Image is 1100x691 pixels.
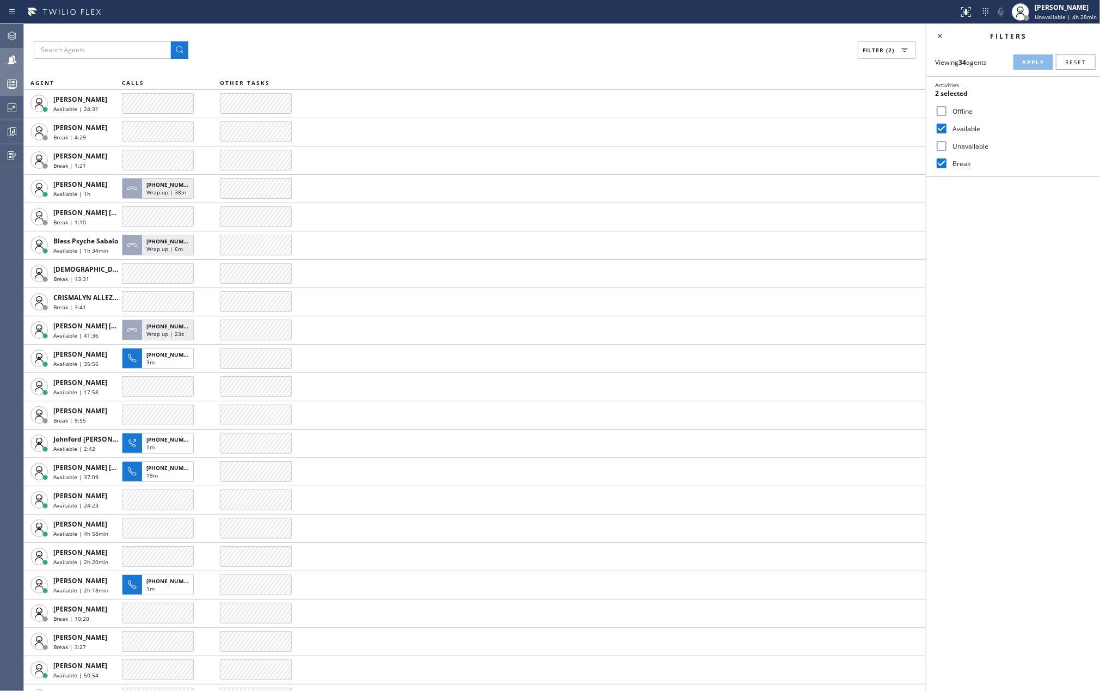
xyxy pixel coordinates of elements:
[53,643,86,651] span: Break | 3:27
[220,79,270,87] span: OTHER TASKS
[53,162,86,169] span: Break | 1:21
[1035,3,1097,12] div: [PERSON_NAME]
[1065,58,1086,66] span: Reset
[53,406,107,415] span: [PERSON_NAME]
[53,275,89,283] span: Break | 13:31
[948,124,1091,133] label: Available
[1035,13,1097,21] span: Unavailable | 4h 28min
[146,472,158,479] span: 19m
[53,661,107,670] span: [PERSON_NAME]
[53,247,108,254] span: Available | 1h 34min
[53,321,163,331] span: [PERSON_NAME] [PERSON_NAME]
[53,445,95,452] span: Available | 2:42
[146,577,196,585] span: [PHONE_NUMBER]
[948,107,1091,116] label: Offline
[122,79,144,87] span: CALLS
[146,245,183,253] span: Wrap up | 6m
[53,615,89,622] span: Break | 10:20
[53,558,108,566] span: Available | 2h 20min
[53,519,107,529] span: [PERSON_NAME]
[146,351,196,358] span: [PHONE_NUMBER]
[858,41,916,59] button: Filter (2)
[935,81,1091,89] div: Activities
[935,58,987,67] span: Viewing agents
[53,236,118,246] span: Bless Psyche Sabalo
[53,502,99,509] span: Available | 24:23
[146,443,155,451] span: 1m
[53,491,107,500] span: [PERSON_NAME]
[53,350,107,359] span: [PERSON_NAME]
[53,360,99,368] span: Available | 35:56
[122,345,197,372] button: [PHONE_NUMBER]3m
[948,142,1091,151] label: Unavailable
[53,303,86,311] span: Break | 3:41
[53,417,86,424] span: Break | 9:55
[1056,54,1096,70] button: Reset
[146,436,196,443] span: [PHONE_NUMBER]
[53,435,137,444] span: Johnford [PERSON_NAME]
[53,123,107,132] span: [PERSON_NAME]
[146,237,196,245] span: [PHONE_NUMBER]
[53,218,86,226] span: Break | 1:10
[53,633,107,642] span: [PERSON_NAME]
[53,473,99,481] span: Available | 37:09
[122,175,197,202] button: [PHONE_NUMBER]Wrap up | 38m
[122,316,197,344] button: [PHONE_NUMBER]Wrap up | 23s
[53,604,107,614] span: [PERSON_NAME]
[991,32,1028,41] span: Filters
[948,159,1091,168] label: Break
[53,576,107,585] span: [PERSON_NAME]
[53,95,107,104] span: [PERSON_NAME]
[53,586,108,594] span: Available | 2h 18min
[53,105,99,113] span: Available | 24:31
[146,358,155,366] span: 3m
[863,46,894,54] span: Filter (2)
[146,322,196,330] span: [PHONE_NUMBER]
[993,4,1009,20] button: Mute
[122,571,197,598] button: [PHONE_NUMBER]1m
[53,463,182,472] span: [PERSON_NAME] [PERSON_NAME] Dahil
[146,464,196,472] span: [PHONE_NUMBER]
[53,208,163,217] span: [PERSON_NAME] [PERSON_NAME]
[53,133,86,141] span: Break | 4:29
[53,332,99,339] span: Available | 41:36
[1022,58,1044,66] span: Apply
[53,190,90,198] span: Available | 1h
[34,41,171,59] input: Search Agents
[53,548,107,557] span: [PERSON_NAME]
[146,330,184,338] span: Wrap up | 23s
[53,151,107,161] span: [PERSON_NAME]
[53,530,108,537] span: Available | 4h 58min
[30,79,54,87] span: AGENT
[53,671,99,679] span: Available | 50:54
[122,231,197,259] button: [PHONE_NUMBER]Wrap up | 6m
[935,89,968,98] span: 2 selected
[146,585,155,592] span: 1m
[122,458,197,485] button: [PHONE_NUMBER]19m
[53,378,107,387] span: [PERSON_NAME]
[146,188,186,196] span: Wrap up | 38m
[53,265,181,274] span: [DEMOGRAPHIC_DATA][PERSON_NAME]
[958,58,966,67] strong: 34
[122,430,197,457] button: [PHONE_NUMBER]1m
[53,293,121,302] span: CRISMALYN ALLEZER
[1013,54,1053,70] button: Apply
[146,181,196,188] span: [PHONE_NUMBER]
[53,388,99,396] span: Available | 17:58
[53,180,107,189] span: [PERSON_NAME]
